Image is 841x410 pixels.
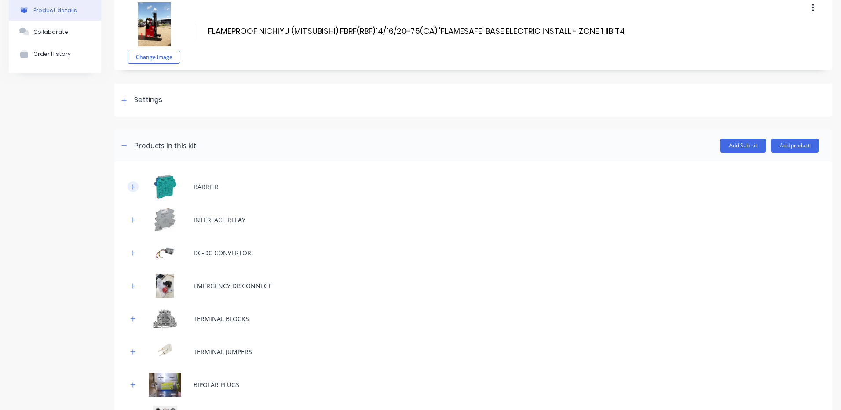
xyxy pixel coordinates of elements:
[194,380,239,389] div: BIPOLAR PLUGS
[720,139,766,153] button: Add Sub-kit
[132,2,176,46] img: file
[134,95,162,106] div: Settings
[143,175,187,199] img: BARRIER
[9,21,101,43] button: Collaborate
[207,25,625,37] input: Enter kit name
[143,373,187,397] img: BIPOLAR PLUGS
[128,51,180,64] button: Change image
[194,314,249,323] div: TERMINAL BLOCKS
[33,51,71,57] div: Order History
[33,7,77,14] div: Product details
[143,208,187,232] img: INTERFACE RELAY
[9,43,101,65] button: Order History
[194,215,245,224] div: INTERFACE RELAY
[134,140,196,151] div: Products in this kit
[194,281,271,290] div: EMERGENCY DISCONNECT
[143,241,187,265] img: DC-DC CONVERTOR
[194,347,252,356] div: TERMINAL JUMPERS
[771,139,819,153] button: Add product
[143,307,187,331] img: TERMINAL BLOCKS
[33,29,68,35] div: Collaborate
[143,340,187,364] img: TERMINAL JUMPERS
[194,182,219,191] div: BARRIER
[143,274,187,298] img: EMERGENCY DISCONNECT
[194,248,251,257] div: DC-DC CONVERTOR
